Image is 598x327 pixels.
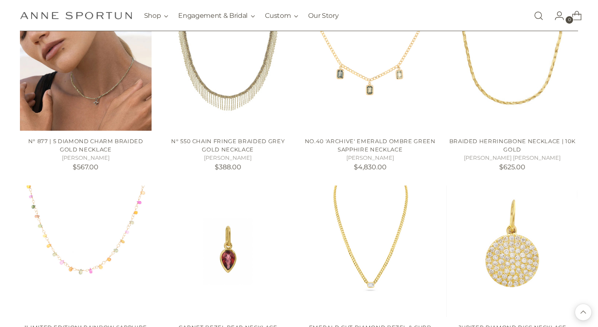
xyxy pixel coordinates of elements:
[162,185,294,317] a: GARNET BEZEL PEAR NECKLACE
[446,185,578,317] a: JUPITER DIAMOND DISC NECKLACE
[575,304,591,320] button: Back to top
[449,138,576,153] a: BRAIDED HERRINGBONE NECKLACE | 10K GOLD
[354,163,387,171] span: $4,830.00
[304,154,436,162] h5: [PERSON_NAME]
[28,138,143,153] a: N° 877 | 5 Diamond Charm Braided Gold Necklace
[305,138,436,153] a: No.40 'Archive' Emerald Ombre Green Sapphire Necklace
[304,185,436,317] a: EMERALD CUT DIAMOND BEZEL & CURB CHAIN NECKLACE
[20,12,132,20] a: Anne Sportun Fine Jewellery
[171,138,284,153] a: N° 550 Chain Fringe Braided Grey Gold Necklace
[73,163,98,171] span: $567.00
[215,163,241,171] span: $388.00
[548,7,564,24] a: Go to the account page
[20,154,152,162] h5: [PERSON_NAME]
[565,7,582,24] a: Open cart modal
[162,154,294,162] h5: [PERSON_NAME]
[446,154,578,162] h5: [PERSON_NAME] [PERSON_NAME]
[265,7,298,25] button: Custom
[530,7,547,24] a: Open search modal
[308,7,338,25] a: Our Story
[566,16,573,24] span: 0
[178,7,255,25] button: Engagement & Bridal
[144,7,169,25] button: Shop
[499,163,525,171] span: $625.00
